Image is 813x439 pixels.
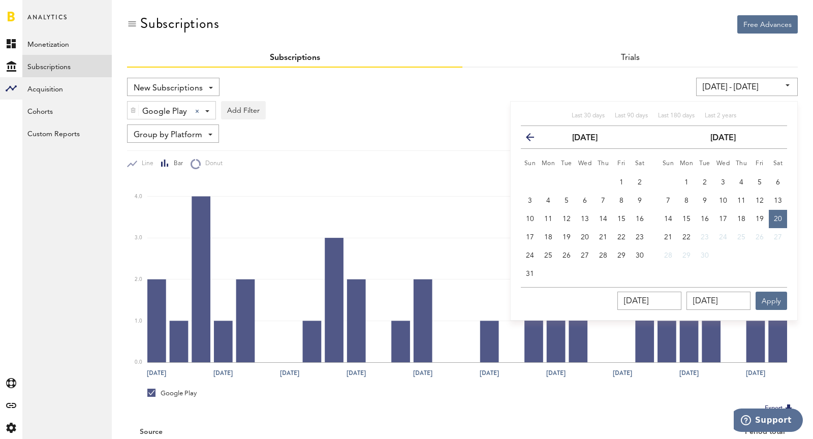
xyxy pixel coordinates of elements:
[147,368,166,378] text: [DATE]
[134,127,202,144] span: Group by Platform
[22,33,112,55] a: Monetization
[677,210,696,228] button: 15
[601,197,605,204] span: 7
[135,277,142,282] text: 2.0
[544,215,552,223] span: 11
[475,428,785,436] div: Period total
[581,215,589,223] span: 13
[659,246,677,265] button: 28
[696,192,714,210] button: 9
[696,173,714,192] button: 2
[617,215,626,223] span: 15
[773,161,783,167] small: Saturday
[769,173,787,192] button: 6
[734,409,803,434] iframe: Opens a widget where you can find more information
[135,360,142,365] text: 0.0
[565,197,569,204] span: 5
[526,270,534,277] span: 31
[617,234,626,241] span: 22
[598,161,609,167] small: Thursday
[719,215,727,223] span: 17
[599,252,607,259] span: 28
[521,265,539,283] button: 31
[664,234,672,241] span: 21
[621,54,640,62] a: Trials
[666,197,670,204] span: 7
[347,368,366,378] text: [DATE]
[696,210,714,228] button: 16
[22,122,112,144] a: Custom Reports
[716,161,730,167] small: Wednesday
[659,192,677,210] button: 7
[619,197,623,204] span: 8
[703,179,707,186] span: 2
[615,113,648,119] span: Last 90 days
[631,246,649,265] button: 30
[526,234,534,241] span: 17
[658,113,695,119] span: Last 180 days
[546,368,566,378] text: [DATE]
[521,228,539,246] button: 17
[617,292,681,310] input: __/__/____
[594,192,612,210] button: 7
[135,194,142,199] text: 4.0
[572,134,598,142] strong: [DATE]
[576,246,594,265] button: 27
[544,252,552,259] span: 25
[746,368,765,378] text: [DATE]
[557,228,576,246] button: 19
[636,215,644,223] span: 16
[714,228,732,246] button: 24
[22,77,112,100] a: Acquisition
[169,160,183,168] span: Bar
[134,80,203,97] span: New Subscriptions
[578,161,592,167] small: Wednesday
[783,402,795,415] img: Export
[751,228,769,246] button: 26
[524,161,536,167] small: Sunday
[710,134,736,142] strong: [DATE]
[526,215,534,223] span: 10
[756,161,764,167] small: Friday
[617,161,626,167] small: Friday
[696,246,714,265] button: 30
[612,228,631,246] button: 22
[594,210,612,228] button: 14
[539,210,557,228] button: 11
[677,228,696,246] button: 22
[27,11,68,33] span: Analytics
[135,319,142,324] text: 1.0
[562,215,571,223] span: 12
[686,292,751,310] input: __/__/____
[22,100,112,122] a: Cohorts
[769,192,787,210] button: 13
[737,15,798,34] button: Free Advances
[635,161,645,167] small: Saturday
[612,192,631,210] button: 8
[562,234,571,241] span: 19
[576,210,594,228] button: 13
[664,215,672,223] span: 14
[664,252,672,259] span: 28
[696,228,714,246] button: 23
[714,192,732,210] button: 10
[736,161,747,167] small: Thursday
[142,103,187,120] span: Google Play
[480,368,499,378] text: [DATE]
[732,228,751,246] button: 25
[682,215,691,223] span: 15
[612,246,631,265] button: 29
[769,228,787,246] button: 27
[705,113,736,119] span: Last 2 years
[638,197,642,204] span: 9
[526,252,534,259] span: 24
[221,101,266,119] button: Add Filter
[539,228,557,246] button: 18
[195,109,199,113] div: Clear
[147,389,197,398] div: Google Play
[701,215,709,223] span: 16
[776,179,780,186] span: 6
[617,252,626,259] span: 29
[659,210,677,228] button: 14
[528,197,532,204] span: 3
